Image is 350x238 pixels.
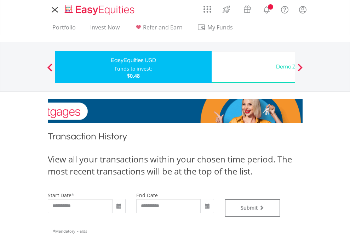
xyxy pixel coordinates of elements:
[197,23,243,32] span: My Funds
[63,4,137,16] img: EasyEquities_Logo.png
[203,5,211,13] img: grid-menu-icon.svg
[237,2,258,15] a: Vouchers
[62,2,137,16] a: Home page
[115,65,152,72] div: Funds to invest:
[48,153,303,178] div: View all your transactions within your chosen time period. The most recent transactions will be a...
[43,67,57,74] button: Previous
[48,192,71,199] label: start date
[87,24,122,35] a: Invest Now
[258,2,276,16] a: Notifications
[241,4,253,15] img: vouchers-v2.svg
[50,24,79,35] a: Portfolio
[131,24,185,35] a: Refer and Earn
[48,99,303,123] img: EasyMortage Promotion Banner
[276,2,294,16] a: FAQ's and Support
[59,55,207,65] div: EasyEquities USD
[143,23,183,31] span: Refer and Earn
[220,4,232,15] img: thrive-v2.svg
[293,67,307,74] button: Next
[294,2,312,17] a: My Profile
[127,72,140,79] span: $0.48
[53,228,87,234] span: Mandatory Fields
[136,192,158,199] label: end date
[48,130,303,146] h1: Transaction History
[225,199,281,217] button: Submit
[199,2,216,13] a: AppsGrid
